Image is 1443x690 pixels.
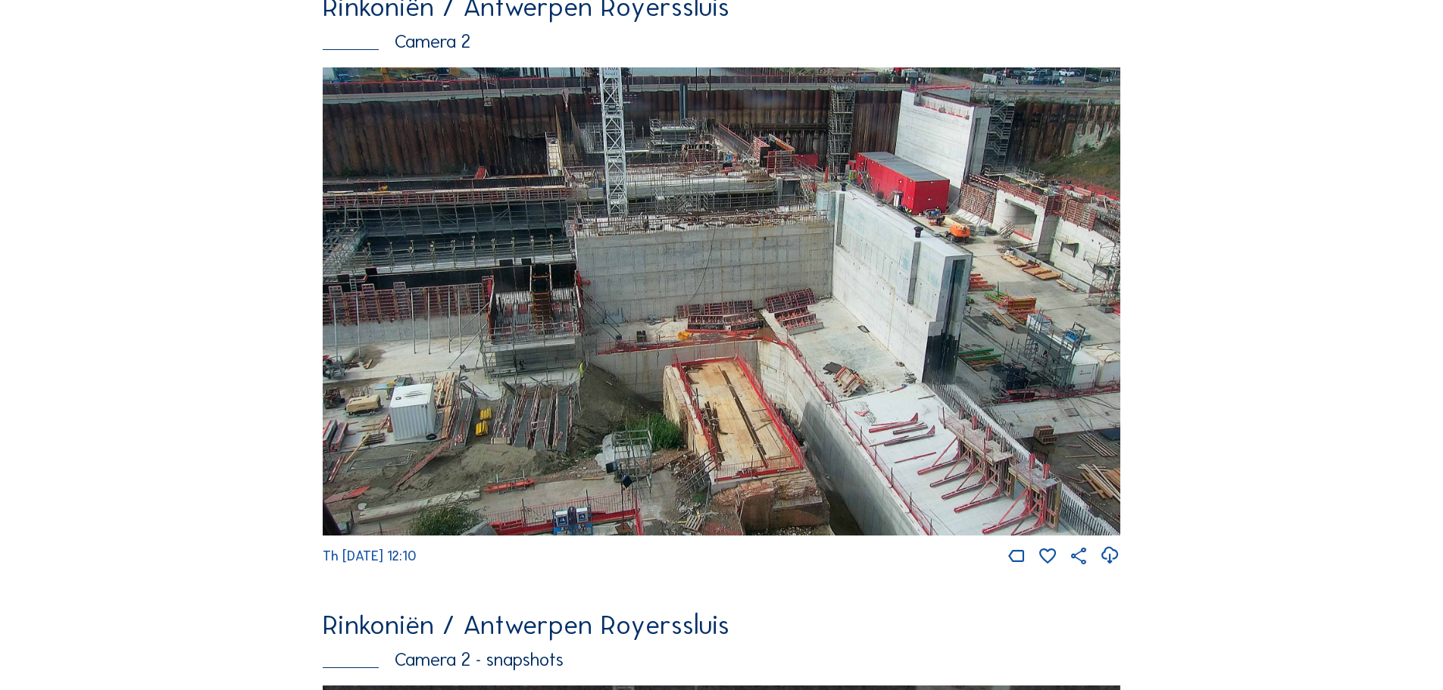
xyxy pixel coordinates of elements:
div: Rinkoniën / Antwerpen Royerssluis [323,611,1120,638]
div: Camera 2 - snapshots [323,651,1120,670]
div: Camera 2 [323,33,1120,52]
span: Th [DATE] 12:10 [323,548,417,564]
img: Image [323,67,1120,535]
